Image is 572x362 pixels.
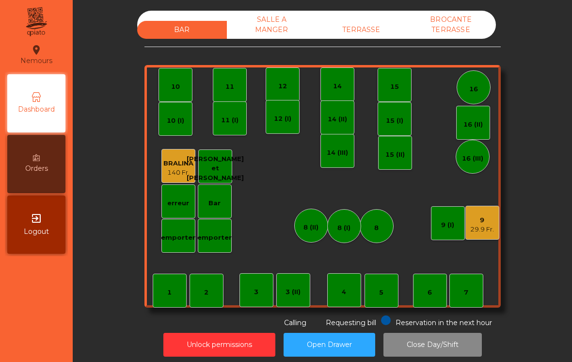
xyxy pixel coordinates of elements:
[163,168,193,178] div: 140 Fr.
[274,114,291,124] div: 12 (I)
[463,120,483,130] div: 16 (II)
[303,223,318,232] div: 8 (II)
[406,11,496,39] div: BROCANTE TERRASSE
[390,82,399,92] div: 15
[24,227,49,237] span: Logout
[464,288,468,297] div: 7
[167,198,189,208] div: erreur
[333,82,342,91] div: 14
[326,318,376,327] span: Requesting bill
[204,288,208,297] div: 2
[167,116,184,126] div: 10 (I)
[254,287,258,297] div: 3
[278,82,287,91] div: 12
[462,154,483,164] div: 16 (III)
[167,288,172,297] div: 1
[137,21,227,39] div: BAR
[441,220,454,230] div: 9 (I)
[31,44,42,56] i: location_on
[327,148,348,158] div: 14 (III)
[161,233,195,243] div: emporter
[383,333,482,357] button: Close Day/Shift
[379,288,383,297] div: 5
[385,150,405,160] div: 15 (II)
[227,11,317,39] div: SALLE A MANGER
[31,213,42,224] i: exit_to_app
[197,233,232,243] div: emporter
[386,116,403,126] div: 15 (I)
[18,104,55,115] span: Dashboard
[25,164,48,174] span: Orders
[20,43,52,67] div: Nemours
[24,5,48,39] img: qpiato
[284,318,306,327] span: Calling
[286,287,301,297] div: 3 (II)
[469,84,478,94] div: 16
[221,115,238,125] div: 11 (I)
[342,287,346,297] div: 4
[337,223,350,233] div: 8 (I)
[470,215,494,225] div: 9
[187,154,244,183] div: [PERSON_NAME] et [PERSON_NAME]
[328,115,347,124] div: 14 (II)
[225,82,234,92] div: 11
[428,288,432,297] div: 6
[208,198,221,208] div: Bar
[163,333,275,357] button: Unlock permissions
[396,318,492,327] span: Reservation in the next hour
[284,333,375,357] button: Open Drawer
[374,223,379,233] div: 8
[470,225,494,234] div: 29.9 Fr.
[171,82,180,92] div: 10
[317,21,406,39] div: TERRASSE
[163,159,193,168] div: BRALINA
